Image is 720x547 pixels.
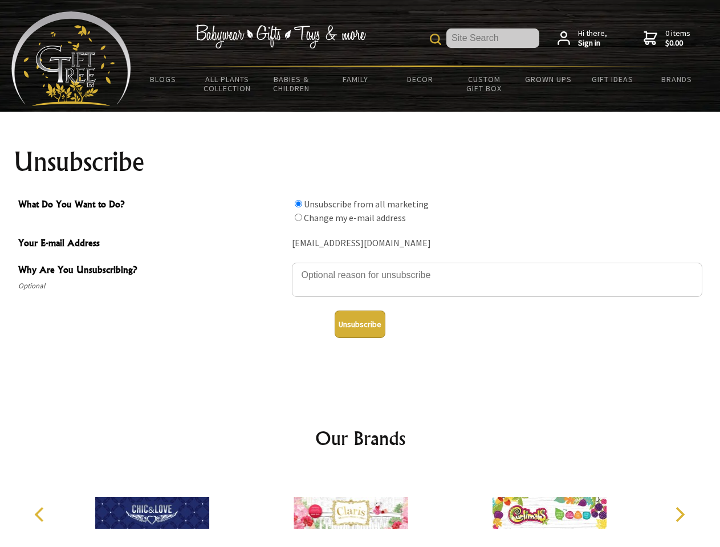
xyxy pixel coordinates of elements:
[644,28,690,48] a: 0 items$0.00
[388,67,452,91] a: Decor
[452,67,516,100] a: Custom Gift Box
[304,212,406,223] label: Change my e-mail address
[18,236,286,252] span: Your E-mail Address
[578,28,607,48] span: Hi there,
[295,214,302,221] input: What Do You Want to Do?
[18,197,286,214] span: What Do You Want to Do?
[18,279,286,293] span: Optional
[292,263,702,297] textarea: Why Are You Unsubscribing?
[645,67,709,91] a: Brands
[580,67,645,91] a: Gift Ideas
[29,502,54,527] button: Previous
[23,424,698,452] h2: Our Brands
[304,198,429,210] label: Unsubscribe from all marketing
[558,28,607,48] a: Hi there,Sign in
[18,263,286,279] span: Why Are You Unsubscribing?
[578,38,607,48] strong: Sign in
[446,28,539,48] input: Site Search
[430,34,441,45] img: product search
[195,25,366,48] img: Babywear - Gifts - Toys & more
[516,67,580,91] a: Grown Ups
[196,67,260,100] a: All Plants Collection
[665,38,690,48] strong: $0.00
[324,67,388,91] a: Family
[335,311,385,338] button: Unsubscribe
[295,200,302,207] input: What Do You Want to Do?
[292,235,702,252] div: [EMAIL_ADDRESS][DOMAIN_NAME]
[131,67,196,91] a: BLOGS
[11,11,131,106] img: Babyware - Gifts - Toys and more...
[259,67,324,100] a: Babies & Children
[14,148,707,175] h1: Unsubscribe
[667,502,692,527] button: Next
[665,28,690,48] span: 0 items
